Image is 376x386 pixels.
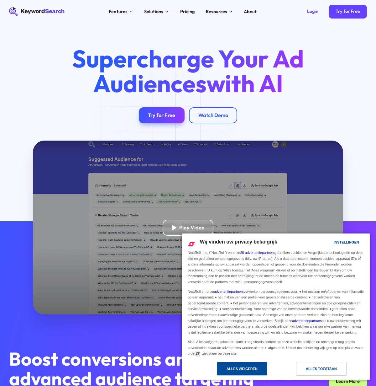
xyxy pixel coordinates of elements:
div: Features [109,8,128,15]
div: Resources [206,8,227,15]
div: Solutions [144,8,163,15]
a: 20 advertentiepartners [240,251,274,255]
div: Pricing [180,8,195,15]
div: Watch Demo [198,112,228,119]
div: Alles weigeren [227,365,258,372]
a: Login [300,5,325,19]
div: Instellingen [334,239,359,246]
div: Alles toestaan [306,365,337,372]
div: Play Video [179,224,204,231]
a: Alles toestaan [276,362,366,379]
a: Try for Free [139,107,185,123]
a: open lightbox [33,141,343,314]
div: NextRoll, Inc. ("NextRoll") en onze gebruiken cookies en vergelijkbare technologieën op deze site... [186,249,365,285]
a: advertentiepartners [214,290,244,293]
a: Instellingen [323,237,338,249]
div: About [244,8,257,15]
div: Login [307,8,318,14]
div: NextRoll en onze verwerken persoonsgegevens voor: ● het opslaan en/of openen van informatie op ee... [186,287,365,336]
div: Try for Free [148,112,175,119]
h1: Supercharge Your Ad Audiences [62,46,315,96]
a: Alles weigeren [185,362,276,379]
a: About [240,7,260,16]
div: Als u Alles weigeren selecteert, kunt u nog steeds content op deze website bekijken en ontvangt u... [186,337,365,357]
span: Wij vinden uw privacy belangrijk [200,239,277,244]
a: advertentiepartners [292,319,322,323]
a: Try for Free [329,5,367,19]
div: Try for Free [336,8,360,14]
span: with AI [206,68,283,99]
a: Pricing [177,7,198,16]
